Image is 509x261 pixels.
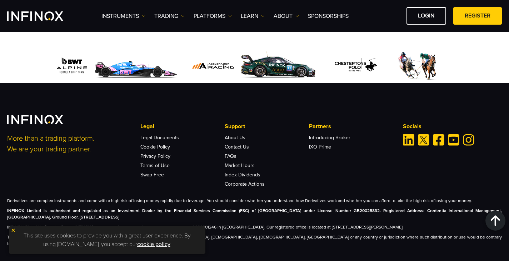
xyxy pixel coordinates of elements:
[7,224,502,230] p: INFINOX Global Limited, trading as INFINOX is a company incorporated under company number: A00000...
[140,135,179,141] a: Legal Documents
[225,181,265,187] a: Corporate Actions
[225,153,236,159] a: FAQs
[7,234,502,247] p: The information on this site is not directed at residents of [GEOGRAPHIC_DATA], [DEMOGRAPHIC_DATA...
[309,144,331,150] a: IXO Prime
[140,122,225,131] p: Legal
[433,134,444,146] a: Facebook
[406,7,446,25] a: LOGIN
[418,134,429,146] a: Twitter
[140,153,170,159] a: Privacy Policy
[463,134,474,146] a: Instagram
[13,230,202,250] p: This site uses cookies to provide you with a great user experience. By using [DOMAIN_NAME], you a...
[140,172,164,178] a: Swap Free
[225,172,260,178] a: Index Dividends
[154,12,185,20] a: TRADING
[403,134,414,146] a: Linkedin
[7,197,502,204] p: Derivatives are complex instruments and come with a high risk of losing money rapidly due to leve...
[308,12,349,20] a: SPONSORSHIPS
[7,208,502,220] strong: INFINOX Limited is authorised and regulated as an Investment Dealer by the Financial Services Com...
[140,162,170,169] a: Terms of Use
[274,12,299,20] a: ABOUT
[448,134,459,146] a: Youtube
[453,7,502,25] a: REGISTER
[101,12,145,20] a: Instruments
[7,133,131,155] p: More than a trading platform. We are your trading partner.
[403,122,502,131] p: Socials
[140,144,170,150] a: Cookie Policy
[225,162,255,169] a: Market Hours
[309,135,350,141] a: Introducing Broker
[11,228,16,233] img: yellow close icon
[225,122,309,131] p: Support
[194,12,232,20] a: PLATFORMS
[225,135,245,141] a: About Us
[309,122,393,131] p: Partners
[225,144,249,150] a: Contact Us
[241,12,265,20] a: Learn
[137,241,170,248] a: cookie policy
[7,11,80,21] a: INFINOX Logo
